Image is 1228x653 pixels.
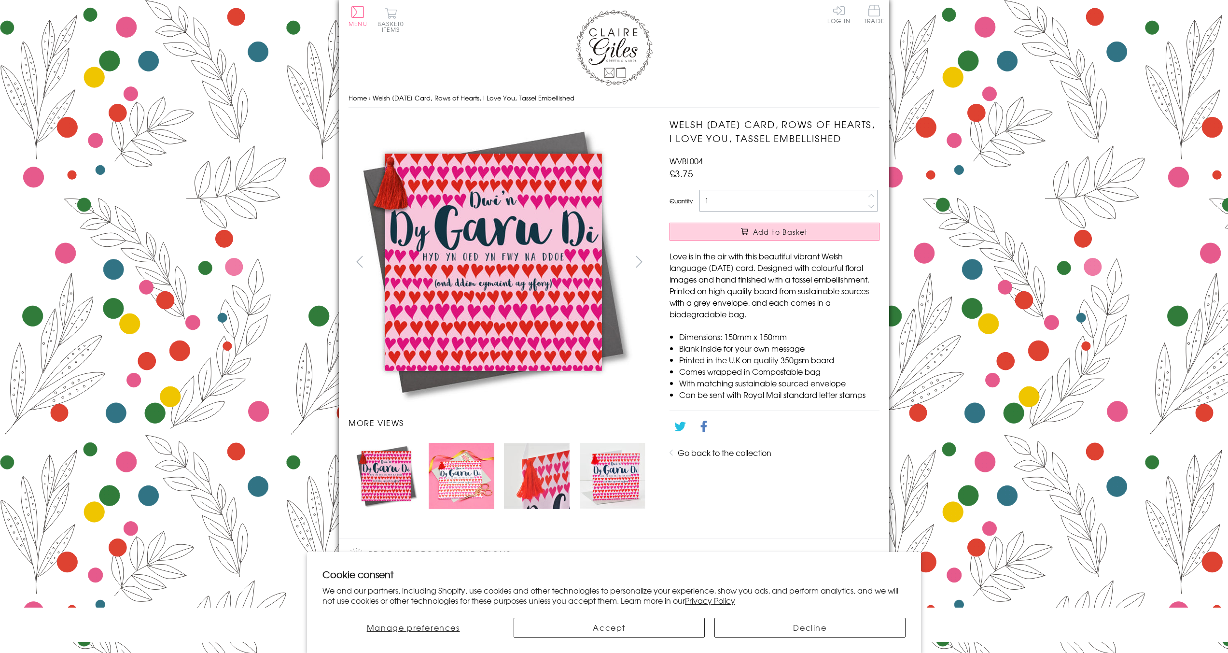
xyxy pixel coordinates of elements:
[670,117,879,145] h1: Welsh [DATE] Card, Rows of Hearts, I Love You, Tassel Embellished
[373,93,574,102] span: Welsh [DATE] Card, Rows of Hearts, I Love You, Tassel Embellished
[349,6,367,27] button: Menu
[349,417,650,428] h3: More views
[685,595,735,606] a: Privacy Policy
[628,251,650,272] button: next
[349,438,650,513] ul: Carousel Pagination
[864,5,884,26] a: Trade
[670,155,703,167] span: WVBL004
[499,438,574,513] li: Carousel Page 3
[670,250,879,320] p: Love is in the air with this beautiful vibrant Welsh language [DATE] card. Designed with colourfu...
[377,8,404,32] button: Basket0 items
[575,10,653,86] img: Claire Giles Greetings Cards
[349,93,367,102] a: Home
[679,354,879,366] li: Printed in the U.K on quality 350gsm board
[349,548,879,563] h2: Product recommendations
[514,618,705,638] button: Accept
[670,167,693,180] span: £3.75
[322,618,504,638] button: Manage preferences
[322,568,906,581] h2: Cookie consent
[504,443,570,509] img: Welsh Valentine's Day Card, Rows of Hearts, I Love You, Tassel Embellished
[650,117,940,407] img: Welsh Valentine's Day Card, Rows of Hearts, I Love You, Tassel Embellished
[322,585,906,606] p: We and our partners, including Shopify, use cookies and other technologies to personalize your ex...
[349,19,367,28] span: Menu
[679,331,879,342] li: Dimensions: 150mm x 150mm
[753,227,808,237] span: Add to Basket
[382,19,404,34] span: 0 items
[670,197,693,205] label: Quantity
[349,117,638,407] img: Welsh Valentine's Day Card, Rows of Hearts, I Love You, Tassel Embellished
[670,223,879,241] button: Add to Basket
[580,443,645,509] img: Welsh Valentine's Day Card, Rows of Hearts, I Love You, Tassel Embellished
[714,618,906,638] button: Decline
[679,366,879,377] li: Comes wrapped in Compostable bag
[429,443,494,509] img: Welsh Valentine's Day Card, Rows of Hearts, I Love You, Tassel Embellished
[367,622,460,633] span: Manage preferences
[679,342,879,354] li: Blank inside for your own message
[349,251,370,272] button: prev
[678,447,771,458] a: Go back to the collection
[349,88,879,108] nav: breadcrumbs
[349,438,424,513] li: Carousel Page 1 (Current Slide)
[369,93,371,102] span: ›
[424,438,499,513] li: Carousel Page 2
[353,443,419,509] img: Welsh Valentine's Day Card, Rows of Hearts, I Love You, Tassel Embellished
[679,377,879,389] li: With matching sustainable sourced envelope
[827,5,851,24] a: Log In
[575,438,650,513] li: Carousel Page 4
[679,389,879,400] li: Can be sent with Royal Mail standard letter stamps
[864,5,884,24] span: Trade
